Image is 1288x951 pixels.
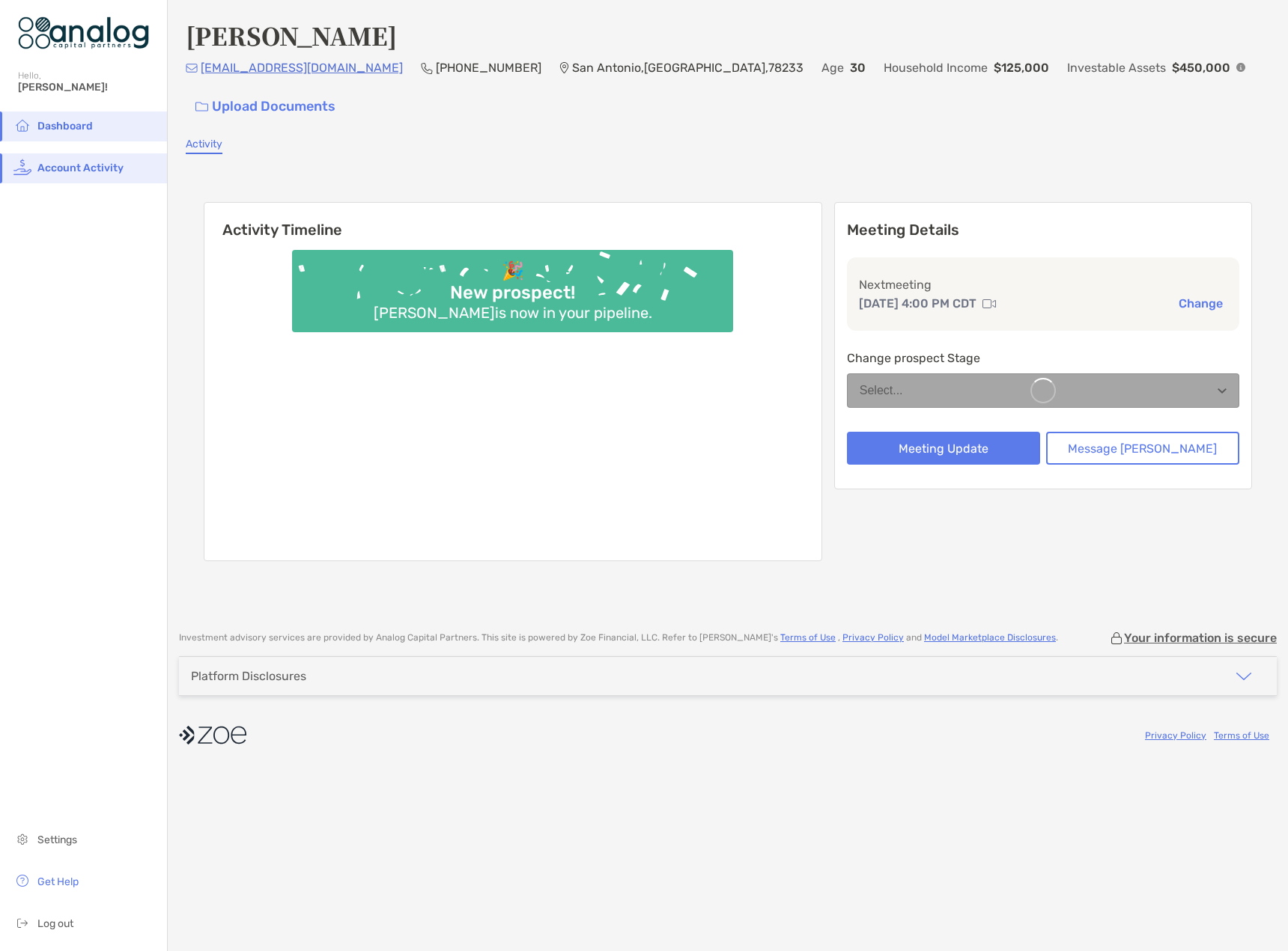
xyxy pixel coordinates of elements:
[204,203,821,239] h6: Activity Timeline
[982,298,996,310] img: communication type
[37,875,79,888] span: Get Help
[186,91,345,123] a: Upload Documents
[850,58,866,77] p: 30
[444,282,581,304] div: New prospect!
[924,632,1056,643] a: Model Marketplace Disclosures
[1236,63,1245,72] img: Info Icon
[201,58,403,77] p: [EMAIL_ADDRESS][DOMAIN_NAME]
[37,834,77,846] span: Settings
[18,6,149,60] img: Zoe Logo
[1172,58,1230,77] p: $450,000
[37,120,93,132] span: Dashboard
[191,669,306,683] div: Platform Disclosures
[179,632,1058,643] p: Investment advisory services are provided by Analog Capital Partners . This site is powered by Zo...
[13,830,31,848] img: settings icon
[559,62,569,74] img: Location Icon
[572,58,804,77] p: San Antonio , [GEOGRAPHIC_DATA] , 78233
[1067,58,1166,77] p: Investable Assets
[13,158,31,176] img: activity icon
[780,632,836,643] a: Terms of Use
[37,162,124,174] span: Account Activity
[18,81,158,94] span: [PERSON_NAME]!
[847,349,1239,367] p: Change prospect Stage
[884,58,988,77] p: Household Income
[186,18,397,52] h4: [PERSON_NAME]
[842,632,904,643] a: Privacy Policy
[1046,432,1239,465] button: Message [PERSON_NAME]
[13,116,31,134] img: household icon
[13,914,31,932] img: logout icon
[37,917,73,930] span: Log out
[847,221,1239,239] p: Meeting Details
[1214,730,1269,741] a: Terms of Use
[186,138,222,154] a: Activity
[368,304,658,322] div: [PERSON_NAME] is now in your pipeline.
[1235,667,1253,685] img: icon arrow
[421,62,433,74] img: Phone Icon
[186,64,198,73] img: Email Icon
[821,58,844,77] p: Age
[994,58,1049,77] p: $125,000
[847,432,1040,465] button: Meeting Update
[496,260,530,282] div: 🎉
[179,718,246,752] img: company logo
[859,294,976,313] p: [DATE] 4:00 PM CDT
[436,58,541,77] p: [PHONE_NUMBER]
[195,102,208,112] img: button icon
[859,275,1227,294] p: Next meeting
[1145,730,1206,741] a: Privacy Policy
[1124,631,1277,645] p: Your information is secure
[13,872,31,890] img: get-help icon
[1174,296,1227,311] button: Change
